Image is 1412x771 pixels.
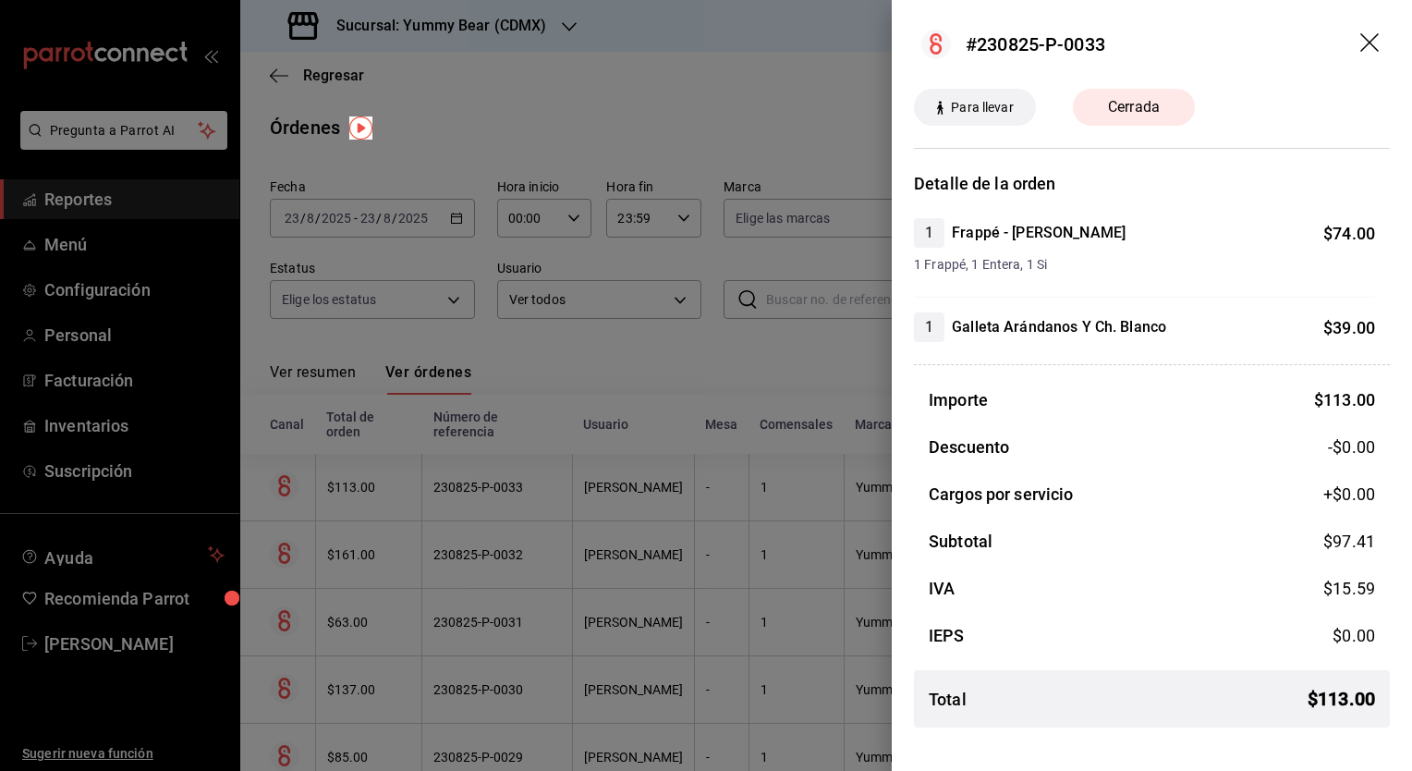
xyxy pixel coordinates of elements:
[914,316,944,338] span: 1
[929,387,988,412] h3: Importe
[943,98,1020,117] span: Para llevar
[914,171,1390,196] h3: Detalle de la orden
[1314,390,1375,410] span: $ 113.00
[1323,482,1375,507] span: +$ 0.00
[914,255,1375,275] span: 1 Frappé, 1 Entera, 1 Si
[1323,224,1375,243] span: $ 74.00
[914,222,944,244] span: 1
[929,434,1009,459] h3: Descuento
[929,576,955,601] h3: IVA
[929,529,992,554] h3: Subtotal
[349,116,372,140] img: Tooltip marker
[929,687,967,712] h3: Total
[1323,318,1375,337] span: $ 39.00
[966,31,1105,58] div: #230825-P-0033
[1328,434,1375,459] span: -$0.00
[1323,579,1375,598] span: $ 15.59
[1097,96,1171,118] span: Cerrada
[1323,532,1375,551] span: $ 97.41
[1333,626,1375,645] span: $ 0.00
[952,316,1166,338] h4: Galleta Arándanos Y Ch. Blanco
[929,482,1074,507] h3: Cargos por servicio
[952,222,1126,244] h4: Frappé - [PERSON_NAME]
[929,623,965,648] h3: IEPS
[1308,685,1375,713] span: $ 113.00
[1360,33,1382,55] button: drag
